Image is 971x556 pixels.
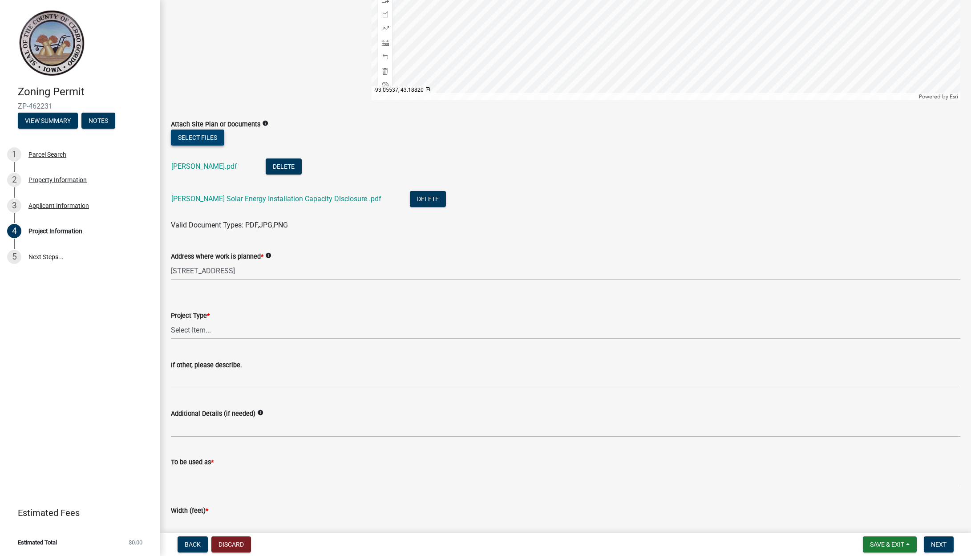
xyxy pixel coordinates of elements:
label: Width (feet) [171,508,208,514]
button: Delete [266,158,302,175]
button: View Summary [18,113,78,129]
h4: Zoning Permit [18,85,153,98]
button: Discard [211,536,251,552]
span: $0.00 [129,540,142,545]
button: Select files [171,130,224,146]
div: 1 [7,147,21,162]
span: Next [931,541,947,548]
i: info [262,120,268,126]
wm-modal-confirm: Delete Document [266,163,302,171]
a: [PERSON_NAME] Solar Energy Installation Capacity Disclosure .pdf [171,195,381,203]
label: Additional Details (if needed) [171,411,255,417]
button: Next [924,536,954,552]
wm-modal-confirm: Summary [18,118,78,125]
span: ZP-462231 [18,102,142,110]
div: 3 [7,199,21,213]
span: Valid Document Types: PDF,JPG,PNG [171,221,288,229]
div: 4 [7,224,21,238]
a: Estimated Fees [7,504,146,522]
label: If other, please describe. [171,362,242,369]
label: Address where work is planned [171,254,263,260]
div: Applicant Information [28,203,89,209]
wm-modal-confirm: Notes [81,118,115,125]
button: Save & Exit [863,536,917,552]
span: Estimated Total [18,540,57,545]
div: Powered by [917,93,960,100]
button: Notes [81,113,115,129]
wm-modal-confirm: Delete Document [410,195,446,204]
i: info [265,252,271,259]
a: Esri [950,93,958,100]
div: 2 [7,173,21,187]
label: To be used as [171,459,214,466]
img: Cerro Gordo County, Iowa [18,9,85,76]
div: Project Information [28,228,82,234]
label: Attach Site Plan or Documents [171,122,260,128]
a: [PERSON_NAME].pdf [171,162,237,170]
span: Back [185,541,201,548]
i: info [257,410,263,416]
div: Parcel Search [28,151,66,158]
label: Project Type [171,313,210,319]
div: 5 [7,250,21,264]
button: Delete [410,191,446,207]
button: Back [178,536,208,552]
div: Property Information [28,177,87,183]
span: Save & Exit [870,541,904,548]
